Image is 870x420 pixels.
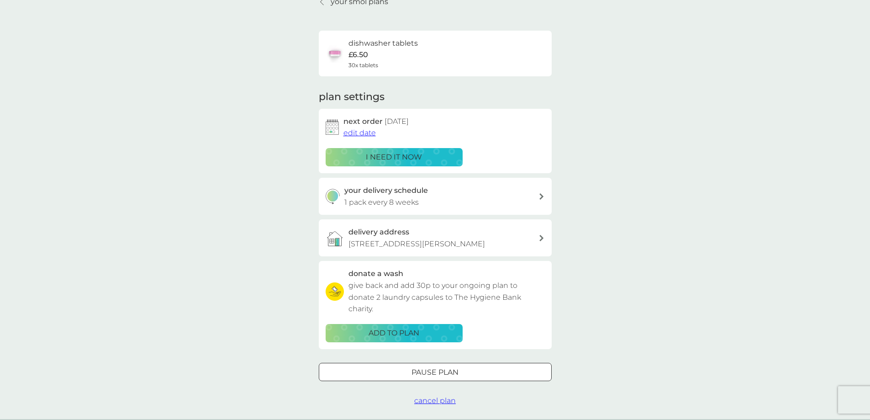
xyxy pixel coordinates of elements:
p: £6.50 [348,49,368,61]
button: cancel plan [414,395,456,407]
p: ADD TO PLAN [369,327,419,339]
h3: your delivery schedule [344,185,428,197]
p: Pause plan [411,367,459,378]
span: [DATE] [385,117,409,126]
a: delivery address[STREET_ADDRESS][PERSON_NAME] [319,219,552,256]
button: Pause plan [319,363,552,381]
h2: plan settings [319,90,385,104]
p: [STREET_ADDRESS][PERSON_NAME] [348,238,485,250]
h3: delivery address [348,226,409,238]
button: your delivery schedule1 pack every 8 weeks [319,178,552,215]
span: cancel plan [414,396,456,405]
span: 30x tablets [348,61,378,69]
p: give back and add 30p to your ongoing plan to donate 2 laundry capsules to The Hygiene Bank charity. [348,280,545,315]
h2: next order [343,116,409,128]
img: dishwasher tablets [326,44,344,63]
button: ADD TO PLAN [326,324,463,342]
span: edit date [343,128,376,137]
p: 1 pack every 8 weeks [344,197,419,208]
h6: dishwasher tablets [348,37,418,49]
button: i need it now [326,148,463,166]
p: i need it now [366,151,422,163]
button: edit date [343,127,376,139]
h3: donate a wash [348,268,403,280]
